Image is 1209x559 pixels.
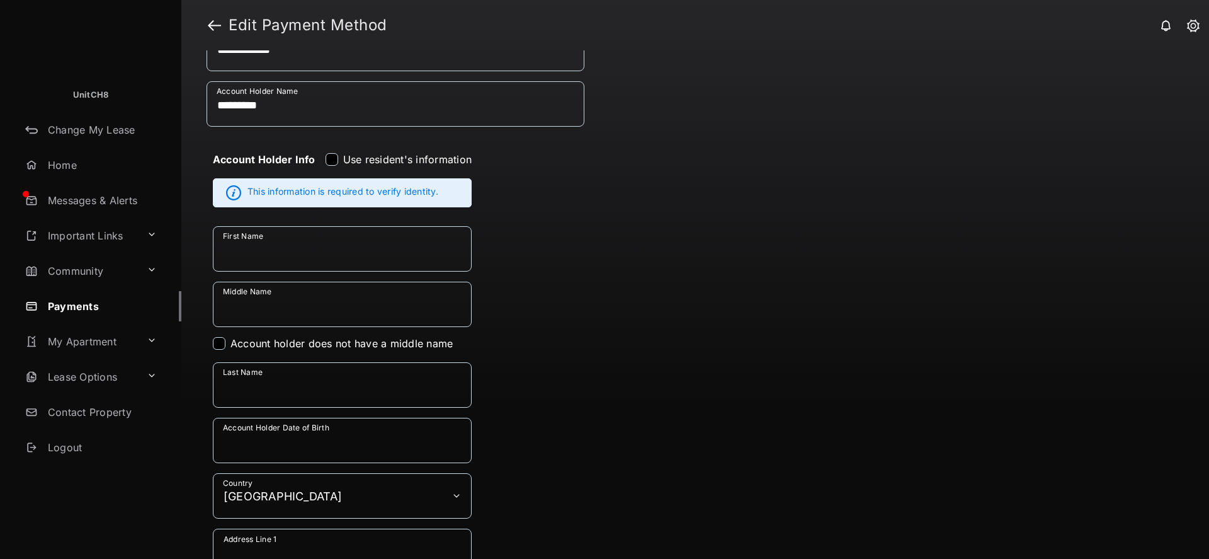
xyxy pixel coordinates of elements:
a: Home [20,150,181,180]
p: UnitCH8 [73,89,109,101]
a: Community [20,256,142,286]
label: Account holder does not have a middle name [230,337,453,350]
span: This information is required to verify identity. [247,185,438,200]
a: Important Links [20,221,142,251]
a: Contact Property [20,397,181,427]
a: Lease Options [20,362,142,392]
a: Messages & Alerts [20,185,181,216]
a: Logout [20,432,181,463]
div: payment_method_screening[postal_addresses][country] [213,473,472,519]
label: Use resident's information [343,153,472,166]
a: My Apartment [20,326,142,357]
a: Change My Lease [20,115,181,145]
strong: Account Holder Info [213,153,315,188]
a: Payments [20,291,181,321]
strong: Edit Payment Method [229,18,387,33]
